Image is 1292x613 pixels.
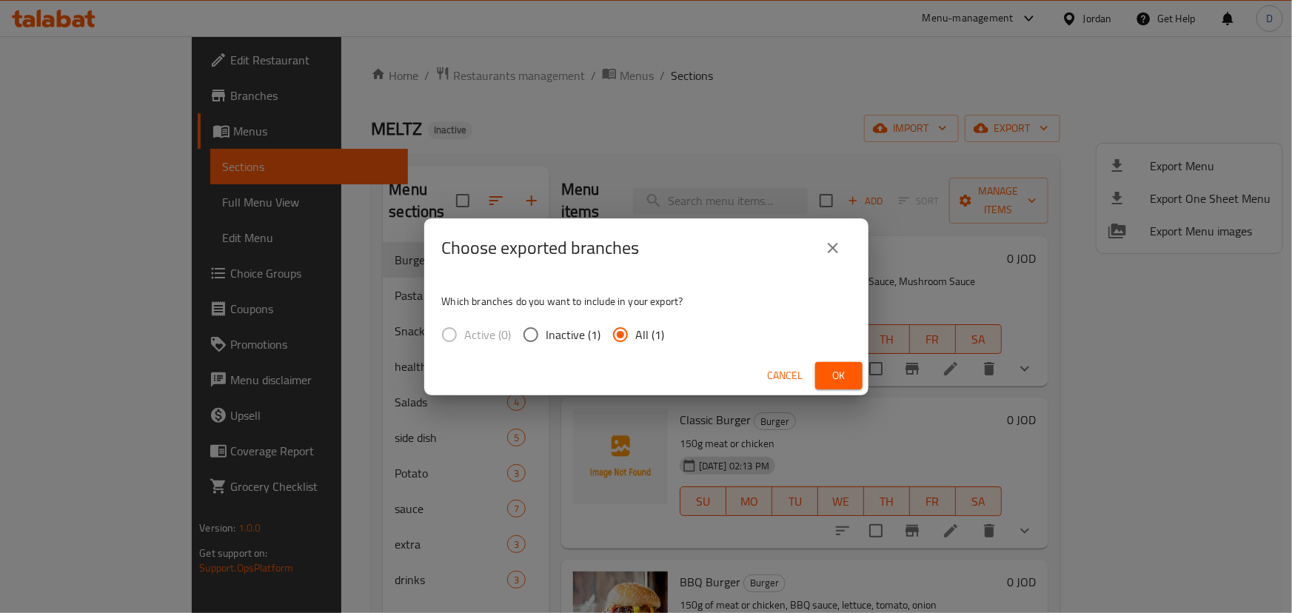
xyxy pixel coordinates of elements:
[815,230,851,266] button: close
[465,326,512,344] span: Active (0)
[768,366,803,385] span: Cancel
[442,294,851,309] p: Which branches do you want to include in your export?
[827,366,851,385] span: Ok
[636,326,665,344] span: All (1)
[815,362,863,389] button: Ok
[762,362,809,389] button: Cancel
[546,326,601,344] span: Inactive (1)
[442,236,640,260] h2: Choose exported branches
